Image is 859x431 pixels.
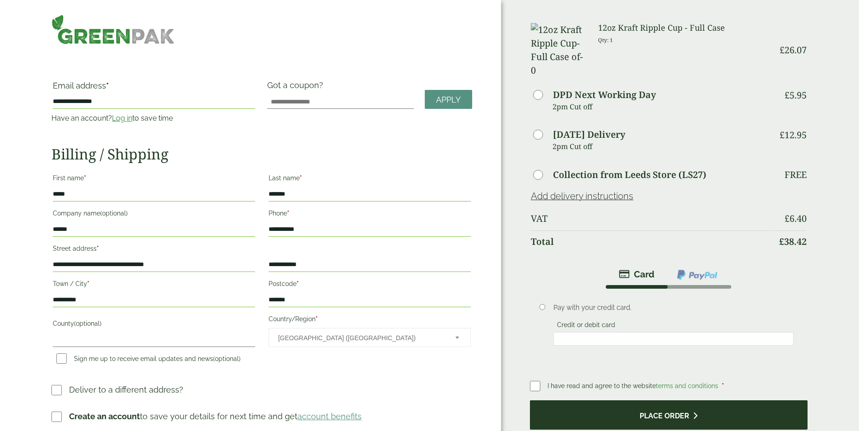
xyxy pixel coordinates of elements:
[530,400,808,430] button: Place order
[69,412,140,421] strong: Create an account
[780,44,785,56] span: £
[297,412,362,421] a: account benefits
[785,212,807,225] bdi: 6.40
[785,212,789,225] span: £
[619,269,655,280] img: stripe.png
[69,384,183,396] p: Deliver to a different address?
[425,90,472,109] a: Apply
[553,303,794,313] p: Pay with your credit card.
[531,208,773,230] th: VAT
[598,37,613,43] small: Qty: 1
[53,242,255,258] label: Street address
[97,245,99,252] abbr: required
[51,14,174,44] img: GreenPak Supplies
[656,382,718,389] a: terms and conditions
[112,114,132,122] a: Log in
[780,44,807,56] bdi: 26.07
[548,382,720,389] span: I have read and agree to the website
[531,23,587,77] img: 12oz Kraft Ripple Cup-Full Case of-0
[553,170,706,179] label: Collection from Leeds Store (LS27)
[531,191,633,201] a: Add delivery instructions
[676,269,718,281] img: ppcp-gateway.png
[74,320,102,327] span: (optional)
[53,355,244,365] label: Sign me up to receive email updates and news
[100,210,128,217] span: (optional)
[785,169,807,180] p: Free
[553,90,656,99] label: DPD Next Working Day
[69,410,362,422] p: to save your details for next time and get
[84,174,86,182] abbr: required
[779,235,807,248] bdi: 38.42
[269,277,471,293] label: Postcode
[780,129,807,141] bdi: 12.95
[267,80,327,94] label: Got a coupon?
[51,145,472,163] h2: Billing / Shipping
[278,328,443,347] span: United Kingdom (UK)
[287,210,289,217] abbr: required
[53,317,255,333] label: County
[53,277,255,293] label: Town / City
[51,113,256,124] p: Have an account? to save time
[297,280,299,287] abbr: required
[53,207,255,222] label: Company name
[779,235,784,248] span: £
[553,140,773,153] p: 2pm Cut off
[553,130,625,139] label: [DATE] Delivery
[269,172,471,187] label: Last name
[213,355,241,362] span: (optional)
[106,81,109,90] abbr: required
[598,23,773,33] h3: 12oz Kraft Ripple Cup - Full Case
[87,280,89,287] abbr: required
[269,207,471,222] label: Phone
[269,328,471,347] span: Country/Region
[269,313,471,328] label: Country/Region
[556,335,791,343] iframe: Secure card payment input frame
[436,95,461,105] span: Apply
[553,100,773,113] p: 2pm Cut off
[553,321,619,331] label: Credit or debit card
[53,172,255,187] label: First name
[531,230,773,253] th: Total
[300,174,302,182] abbr: required
[56,353,67,364] input: Sign me up to receive email updates and news(optional)
[780,129,785,141] span: £
[316,315,318,323] abbr: required
[722,382,724,389] abbr: required
[785,89,807,101] bdi: 5.95
[785,89,789,101] span: £
[53,82,255,94] label: Email address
